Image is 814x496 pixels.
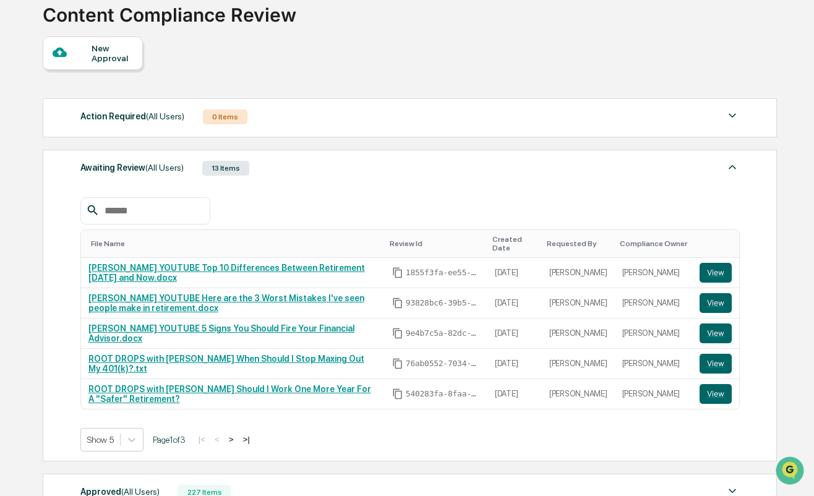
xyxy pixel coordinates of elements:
[87,209,150,219] a: Powered byPylon
[85,151,158,173] a: 🗄️Attestations
[406,389,480,399] span: 540283fa-8faa-457a-8dfa-199e6ea518c2
[700,354,732,374] button: View
[12,26,225,46] p: How can we help?
[392,358,403,369] span: Copy Id
[88,323,354,343] a: [PERSON_NAME] YOUTUBE 5 Signs You Should Fire Your Financial Advisor.docx
[615,349,692,379] td: [PERSON_NAME]
[406,359,480,369] span: 76ab0552-7034-42dc-95bb-425cdb392383
[90,157,100,167] div: 🗄️
[392,388,403,400] span: Copy Id
[615,319,692,349] td: [PERSON_NAME]
[702,239,734,248] div: Toggle SortBy
[25,156,80,168] span: Preclearance
[615,258,692,288] td: [PERSON_NAME]
[542,379,615,409] td: [PERSON_NAME]
[7,151,85,173] a: 🖐️Preclearance
[239,434,254,445] button: >|
[88,263,365,283] a: [PERSON_NAME] YOUTUBE Top 10 Differences Between Retirement [DATE] and Now.docx
[700,323,732,343] button: View
[25,179,78,192] span: Data Lookup
[42,95,203,107] div: Start new chat
[700,384,732,404] button: View
[615,379,692,409] td: [PERSON_NAME]
[487,349,542,379] td: [DATE]
[542,288,615,319] td: [PERSON_NAME]
[700,293,732,313] button: View
[774,455,808,489] iframe: Open customer support
[80,160,184,176] div: Awaiting Review
[406,298,480,308] span: 93828bc6-39b5-4465-92b8-7792e0796973
[7,174,83,197] a: 🔎Data Lookup
[725,108,740,123] img: caret
[542,319,615,349] td: [PERSON_NAME]
[487,319,542,349] td: [DATE]
[211,434,223,445] button: <
[547,239,610,248] div: Toggle SortBy
[406,328,480,338] span: 9e4b7c5a-82dc-473d-ba29-f28fc119990d
[406,268,480,278] span: 1855f3fa-ee55-44c3-b00c-617712389ef5
[195,434,209,445] button: |<
[146,111,184,121] span: (All Users)
[102,156,153,168] span: Attestations
[492,235,537,252] div: Toggle SortBy
[203,109,247,124] div: 0 Items
[88,384,371,404] a: ROOT DROPS with [PERSON_NAME] Should I Work One More Year For A "Safer" Retirement?
[542,258,615,288] td: [PERSON_NAME]
[42,107,156,117] div: We're available if you need us!
[92,43,133,63] div: New Approval
[392,297,403,309] span: Copy Id
[123,210,150,219] span: Pylon
[615,288,692,319] td: [PERSON_NAME]
[487,379,542,409] td: [DATE]
[202,161,249,176] div: 13 Items
[12,181,22,190] div: 🔎
[12,157,22,167] div: 🖐️
[91,239,380,248] div: Toggle SortBy
[88,354,364,374] a: ROOT DROPS with [PERSON_NAME] When Should I Stop Maxing Out My 401(k)?.txt
[487,258,542,288] td: [DATE]
[542,349,615,379] td: [PERSON_NAME]
[12,95,35,117] img: 1746055101610-c473b297-6a78-478c-a979-82029cc54cd1
[225,434,238,445] button: >
[392,328,403,339] span: Copy Id
[700,263,732,283] button: View
[725,160,740,174] img: caret
[153,435,186,445] span: Page 1 of 3
[145,163,184,173] span: (All Users)
[487,288,542,319] td: [DATE]
[88,293,364,313] a: [PERSON_NAME] YOUTUBE Here are the 3 Worst Mistakes I've seen people make in retirement.docx
[392,267,403,278] span: Copy Id
[390,239,482,248] div: Toggle SortBy
[620,239,687,248] div: Toggle SortBy
[210,98,225,113] button: Start new chat
[80,108,184,124] div: Action Required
